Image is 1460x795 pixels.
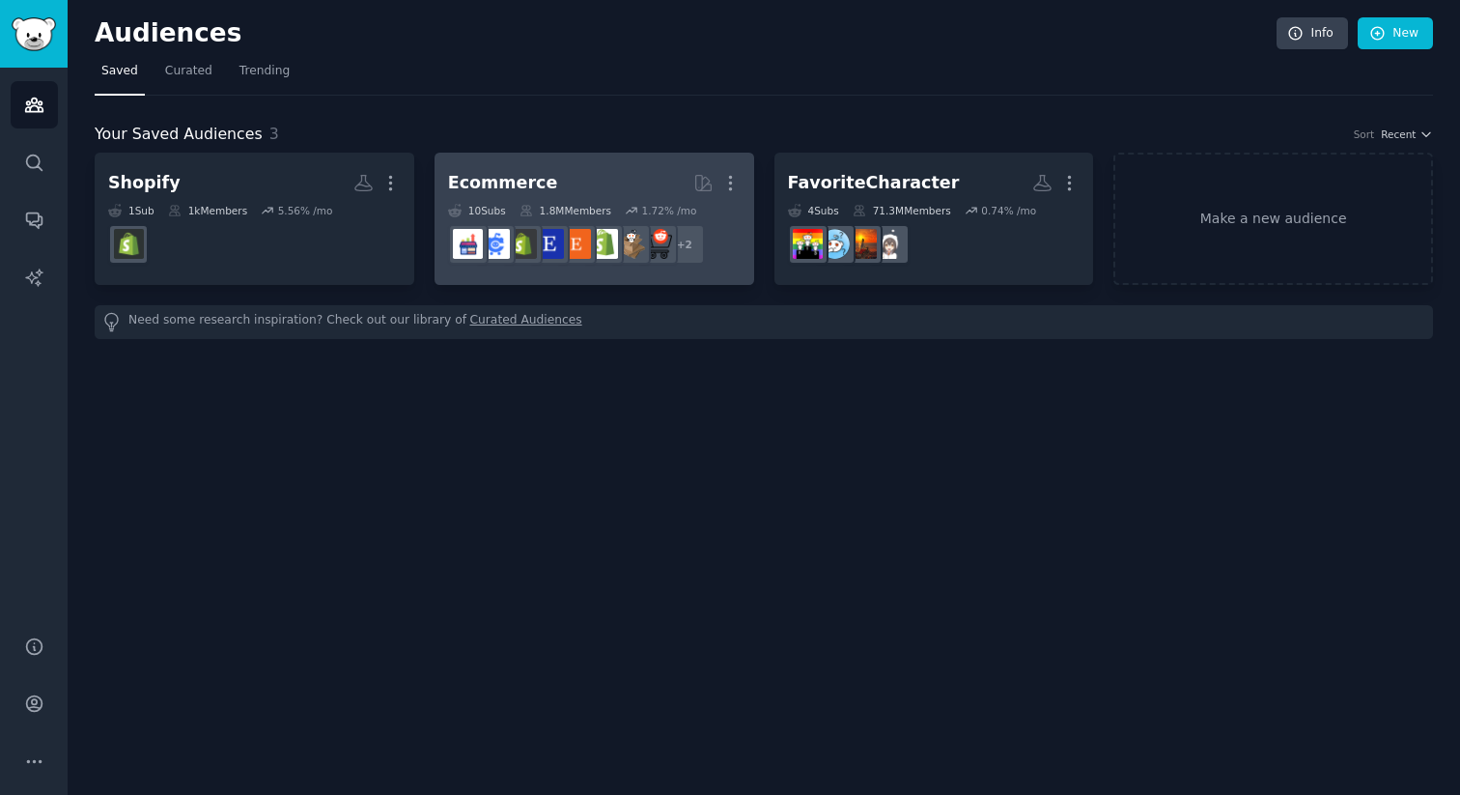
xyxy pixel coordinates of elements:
[847,229,877,259] img: Moescape
[448,171,558,195] div: Ecommerce
[507,229,537,259] img: reviewmyshopify
[1381,128,1433,141] button: Recent
[588,229,618,259] img: shopify
[642,229,672,259] img: ecommerce
[874,229,904,259] img: anime
[233,56,296,96] a: Trending
[615,229,645,259] img: dropship
[1354,128,1375,141] div: Sort
[168,204,247,217] div: 1k Members
[12,17,56,51] img: GummySearch logo
[239,63,290,80] span: Trending
[820,229,850,259] img: AskReddit
[519,204,611,217] div: 1.8M Members
[165,63,212,80] span: Curated
[561,229,591,259] img: Etsy
[788,204,839,217] div: 4 Sub s
[108,171,181,195] div: Shopify
[774,153,1094,285] a: FavoriteCharacter4Subs71.3MMembers0.74% /moanimeMoescapeAskRedditFavoriteCharacter
[95,305,1433,339] div: Need some research inspiration? Check out our library of
[114,229,144,259] img: ShopifyDevelopment
[95,123,263,147] span: Your Saved Audiences
[101,63,138,80] span: Saved
[269,125,279,143] span: 3
[664,224,705,265] div: + 2
[480,229,510,259] img: ecommercemarketing
[788,171,960,195] div: FavoriteCharacter
[158,56,219,96] a: Curated
[1277,17,1348,50] a: Info
[534,229,564,259] img: EtsySellers
[95,18,1277,49] h2: Audiences
[435,153,754,285] a: Ecommerce10Subs1.8MMembers1.72% /mo+2ecommercedropshipshopifyEtsyEtsySellersreviewmyshopifyecomme...
[448,204,506,217] div: 10 Sub s
[853,204,951,217] div: 71.3M Members
[1358,17,1433,50] a: New
[1113,153,1433,285] a: Make a new audience
[470,312,582,332] a: Curated Audiences
[1381,128,1416,141] span: Recent
[793,229,823,259] img: FavoriteCharacter
[981,204,1036,217] div: 0.74 % /mo
[642,204,697,217] div: 1.72 % /mo
[278,204,333,217] div: 5.56 % /mo
[95,153,414,285] a: Shopify1Sub1kMembers5.56% /moShopifyDevelopment
[453,229,483,259] img: ecommerce_growth
[108,204,154,217] div: 1 Sub
[95,56,145,96] a: Saved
